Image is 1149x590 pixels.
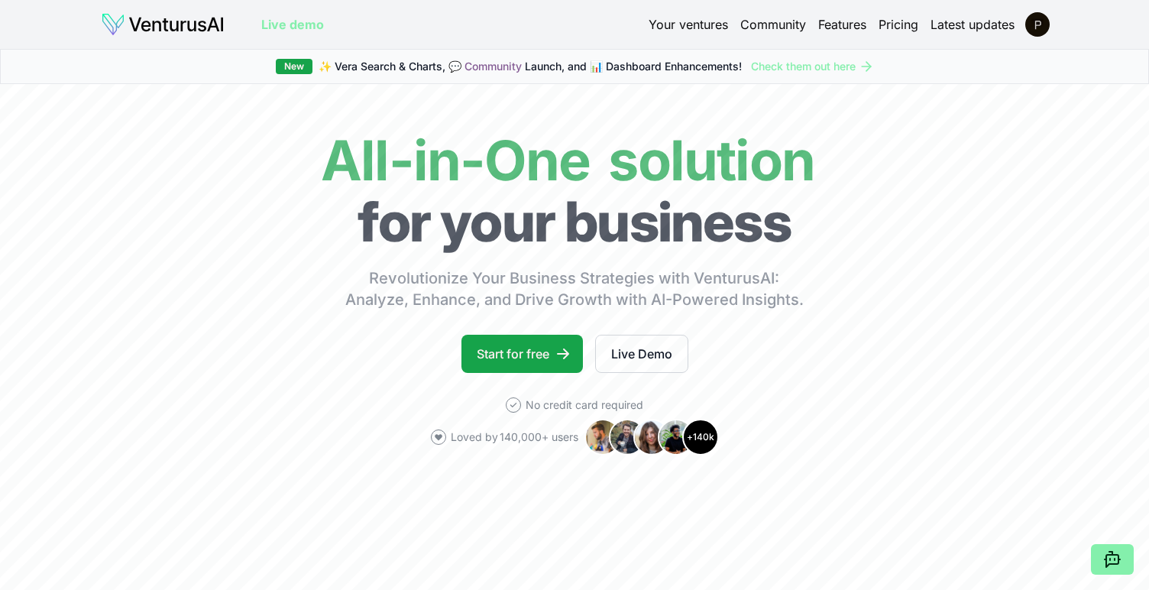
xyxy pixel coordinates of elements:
[633,419,670,455] img: Avatar 3
[101,12,225,37] img: logo
[818,15,866,34] a: Features
[609,419,646,455] img: Avatar 2
[319,59,742,74] span: ✨ Vera Search & Charts, 💬 Launch, and 📊 Dashboard Enhancements!
[649,15,728,34] a: Your ventures
[751,59,874,74] a: Check them out here
[461,335,583,373] a: Start for free
[584,419,621,455] img: Avatar 1
[276,59,312,74] div: New
[931,15,1015,34] a: Latest updates
[879,15,918,34] a: Pricing
[464,60,522,73] a: Community
[1025,12,1050,37] img: ALV-UjXAJngHXsJUHZbYG_jOP_TnBa_8N4UslIZGUzoXw0UOY4VustAGr3-7bCBC2qg--V42jOMu0wNn9lgWisSBidASfitqt...
[261,15,324,34] a: Live demo
[595,335,688,373] a: Live Demo
[658,419,694,455] img: Avatar 4
[740,15,806,34] a: Community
